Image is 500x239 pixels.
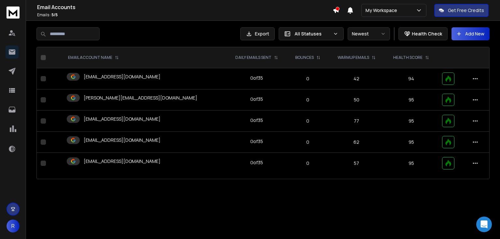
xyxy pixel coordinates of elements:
[295,55,314,60] p: BOUNCES
[291,75,325,82] p: 0
[84,95,197,101] p: [PERSON_NAME][EMAIL_ADDRESS][DOMAIN_NAME]
[434,4,489,17] button: Get Free Credits
[338,55,369,60] p: WARMUP EMAILS
[328,132,384,153] td: 62
[7,219,20,232] button: R
[51,12,58,18] span: 5 / 5
[384,153,438,174] td: 95
[37,3,333,11] h1: Email Accounts
[348,27,390,40] button: Newest
[384,111,438,132] td: 95
[295,31,330,37] p: All Statuses
[384,89,438,111] td: 95
[448,7,484,14] p: Get Free Credits
[250,159,263,166] div: 0 of 35
[393,55,423,60] p: HEALTH SCORE
[328,68,384,89] td: 42
[7,7,20,19] img: logo
[328,89,384,111] td: 50
[384,132,438,153] td: 95
[291,118,325,124] p: 0
[291,97,325,103] p: 0
[250,138,263,145] div: 0 of 35
[476,217,492,232] div: Open Intercom Messenger
[291,160,325,166] p: 0
[37,12,333,18] p: Emails :
[84,116,160,122] p: [EMAIL_ADDRESS][DOMAIN_NAME]
[398,27,448,40] button: Health Check
[250,96,263,102] div: 0 of 35
[366,7,400,14] p: My Workspace
[84,137,160,143] p: [EMAIL_ADDRESS][DOMAIN_NAME]
[250,75,263,81] div: 0 of 35
[235,55,271,60] p: DAILY EMAILS SENT
[68,55,119,60] div: EMAIL ACCOUNT NAME
[250,117,263,124] div: 0 of 35
[240,27,275,40] button: Export
[451,27,490,40] button: Add New
[291,139,325,145] p: 0
[84,158,160,165] p: [EMAIL_ADDRESS][DOMAIN_NAME]
[384,68,438,89] td: 94
[412,31,442,37] p: Health Check
[84,73,160,80] p: [EMAIL_ADDRESS][DOMAIN_NAME]
[328,153,384,174] td: 57
[328,111,384,132] td: 77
